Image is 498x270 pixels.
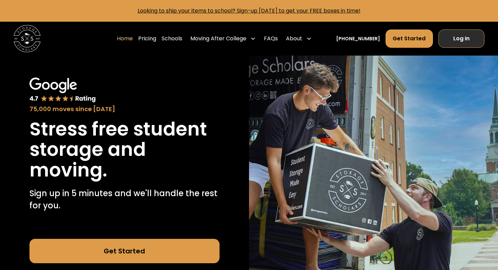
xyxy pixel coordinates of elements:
[117,29,133,48] a: Home
[29,104,220,113] div: 75,000 moves since [DATE]
[386,29,433,48] a: Get Started
[438,29,484,48] a: Log In
[138,7,360,15] a: Looking to ship your items to school? Sign-up [DATE] to get your FREE boxes in time!
[190,35,246,43] div: Moving After College
[29,119,220,181] h1: Stress free student storage and moving.
[162,29,182,48] a: Schools
[283,29,314,48] div: About
[336,35,380,42] a: [PHONE_NUMBER]
[264,29,278,48] a: FAQs
[29,78,96,103] img: Google 4.7 star rating
[29,187,220,212] p: Sign up in 5 minutes and we'll handle the rest for you.
[29,239,220,263] a: Get Started
[188,29,258,48] div: Moving After College
[138,29,156,48] a: Pricing
[14,25,41,52] img: Storage Scholars main logo
[286,35,302,43] div: About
